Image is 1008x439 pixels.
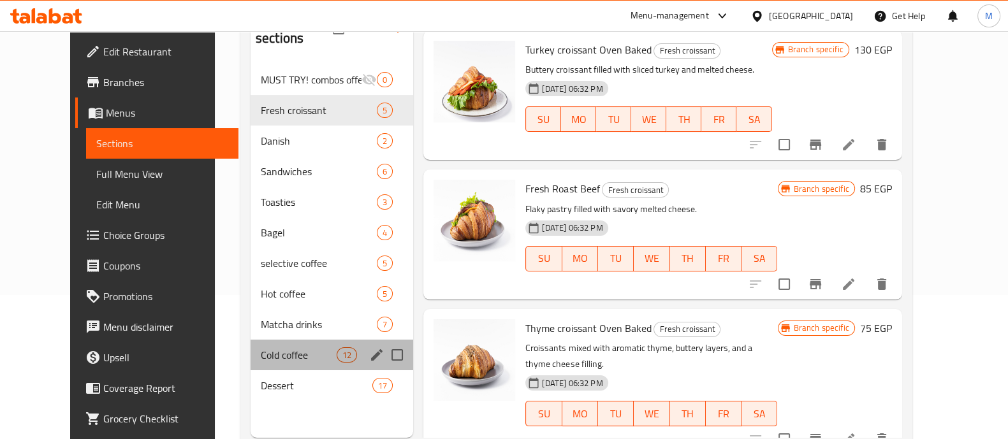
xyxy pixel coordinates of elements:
[531,110,556,129] span: SU
[562,246,598,271] button: MO
[377,133,393,148] div: items
[75,403,238,434] a: Grocery Checklist
[434,319,515,401] img: Thyme croissant Oven Baked
[654,43,720,58] span: Fresh croissant
[86,189,238,220] a: Edit Menu
[711,249,736,268] span: FR
[75,67,238,97] a: Branches
[337,347,357,363] div: items
[525,319,651,338] span: Thyme croissant Oven Baked
[701,106,736,132] button: FR
[377,319,392,331] span: 7
[377,317,393,332] div: items
[251,309,413,340] div: Matcha drinks7
[537,222,608,234] span: [DATE] 06:32 PM
[675,405,701,423] span: TH
[525,246,562,271] button: SU
[601,110,626,129] span: TU
[567,405,593,423] span: MO
[377,257,392,270] span: 5
[251,248,413,278] div: selective coffee5
[75,250,238,281] a: Coupons
[251,59,413,406] nav: Menu sections
[103,227,228,243] span: Choice Groups
[603,249,629,268] span: TU
[251,126,413,156] div: Danish2
[377,225,393,240] div: items
[771,271,798,298] span: Select to update
[854,41,892,59] h6: 130 EGP
[789,183,854,195] span: Branch specific
[602,182,669,198] div: Fresh croissant
[771,131,798,158] span: Select to update
[639,405,664,423] span: WE
[525,179,599,198] span: Fresh Roast Beef
[251,187,413,217] div: Toasties3
[866,129,897,160] button: delete
[251,278,413,309] div: Hot coffee5
[596,106,631,132] button: TU
[783,43,849,55] span: Branch specific
[96,166,228,182] span: Full Menu View
[598,401,634,426] button: TU
[261,225,377,240] span: Bagel
[256,10,333,48] h2: Menu sections
[531,249,557,268] span: SU
[362,72,377,87] svg: Inactive section
[261,194,377,210] span: Toasties
[525,340,777,372] p: Croissants mixed with aromatic thyme, buttery layers, and a thyme cheese filling.
[741,246,777,271] button: SA
[711,405,736,423] span: FR
[261,72,362,87] span: MUST TRY! combos offers
[800,129,831,160] button: Branch-specific-item
[261,255,377,271] span: selective coffee
[561,106,596,132] button: MO
[525,40,651,59] span: Turkey croissant Oven Baked
[75,36,238,67] a: Edit Restaurant
[86,159,238,189] a: Full Menu View
[634,401,669,426] button: WE
[860,180,892,198] h6: 85 EGP
[96,136,228,151] span: Sections
[525,62,771,78] p: Buttery croissant filled with sliced turkey and melted cheese.
[736,106,771,132] button: SA
[654,322,720,336] span: Fresh croissant
[567,249,593,268] span: MO
[261,133,377,148] div: Danish
[566,110,591,129] span: MO
[377,104,392,117] span: 5
[377,103,393,118] div: items
[372,378,393,393] div: items
[261,286,377,301] span: Hot coffee
[377,166,392,178] span: 6
[537,83,608,95] span: [DATE] 06:32 PM
[639,249,664,268] span: WE
[525,401,562,426] button: SU
[103,75,228,90] span: Branches
[706,401,741,426] button: FR
[75,281,238,312] a: Promotions
[251,95,413,126] div: Fresh croissant5
[261,103,377,118] span: Fresh croissant
[251,370,413,401] div: Dessert17
[251,340,413,370] div: Cold coffee12edit
[675,249,701,268] span: TH
[747,249,772,268] span: SA
[103,289,228,304] span: Promotions
[261,378,372,393] div: Dessert
[377,288,392,300] span: 5
[377,74,392,86] span: 0
[769,9,853,23] div: [GEOGRAPHIC_DATA]
[103,411,228,426] span: Grocery Checklist
[654,322,720,337] div: Fresh croissant
[96,197,228,212] span: Edit Menu
[373,380,392,392] span: 17
[562,401,598,426] button: MO
[789,322,854,334] span: Branch specific
[251,156,413,187] div: Sandwiches6
[377,227,392,239] span: 4
[377,194,393,210] div: items
[103,258,228,273] span: Coupons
